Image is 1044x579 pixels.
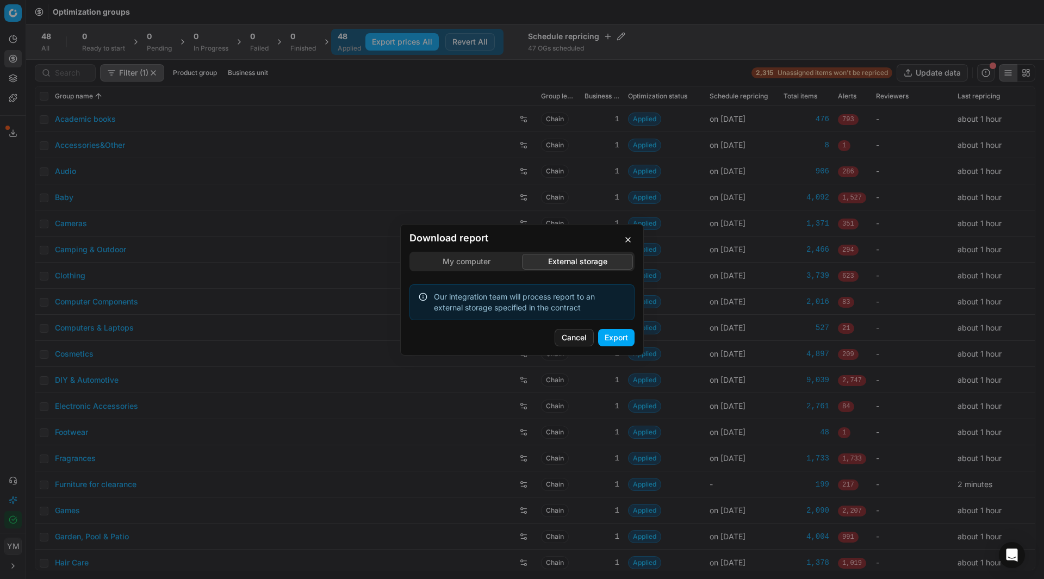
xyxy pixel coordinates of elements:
[434,291,625,313] div: Our integration team will process report to an external storage specified in the contract
[555,329,594,346] button: Cancel
[522,253,633,269] button: External storage
[409,233,635,243] h2: Download report
[598,329,635,346] button: Export
[411,253,522,269] button: My computer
